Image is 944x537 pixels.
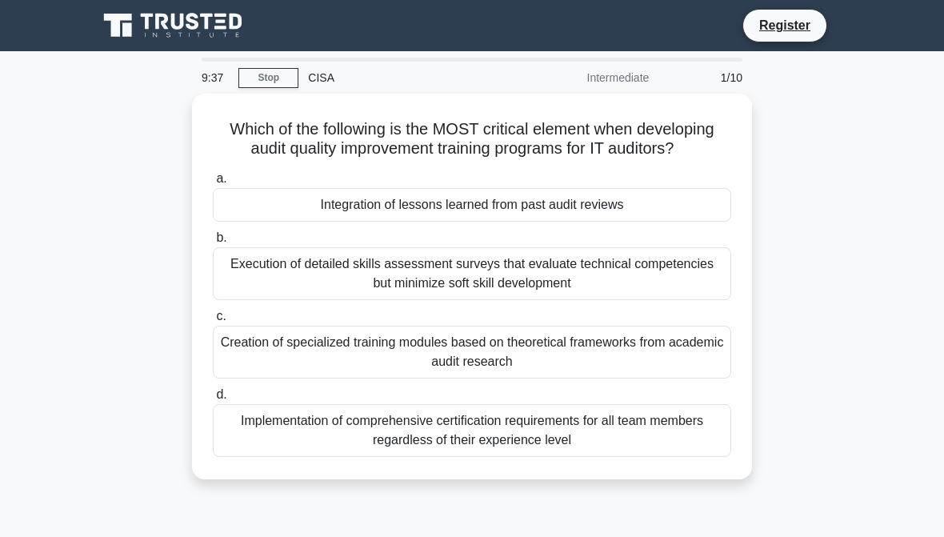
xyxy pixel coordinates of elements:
[216,230,226,244] span: b.
[216,309,226,323] span: c.
[238,68,298,88] a: Stop
[213,326,731,379] div: Creation of specialized training modules based on theoretical frameworks from academic audit rese...
[750,15,820,35] a: Register
[216,171,226,185] span: a.
[298,62,518,94] div: CISA
[658,62,752,94] div: 1/10
[192,62,238,94] div: 9:37
[213,188,731,222] div: Integration of lessons learned from past audit reviews
[211,119,733,159] h5: Which of the following is the MOST critical element when developing audit quality improvement tra...
[213,404,731,457] div: Implementation of comprehensive certification requirements for all team members regardless of the...
[216,387,226,401] span: d.
[518,62,658,94] div: Intermediate
[213,247,731,300] div: Execution of detailed skills assessment surveys that evaluate technical competencies but minimize...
